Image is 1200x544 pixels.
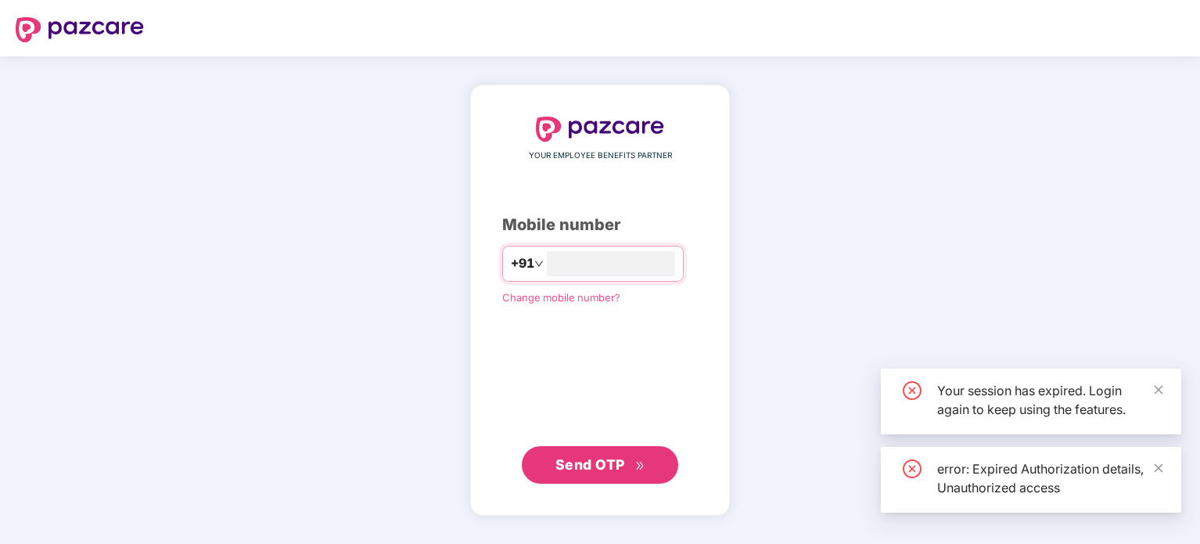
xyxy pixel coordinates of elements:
[635,461,645,471] span: double-right
[511,254,534,273] span: +91
[536,117,664,142] img: logo
[937,459,1162,497] div: error: Expired Authorization details, Unauthorized access
[937,381,1162,419] div: Your session has expired. Login again to keep using the features.
[502,291,620,304] a: Change mobile number?
[534,259,544,268] span: down
[522,446,678,484] button: Send OTPdouble-right
[1153,384,1164,395] span: close
[1153,463,1164,474] span: close
[903,459,922,478] span: close-circle
[903,381,922,400] span: close-circle
[555,456,625,473] span: Send OTP
[16,17,144,42] img: logo
[502,213,698,237] div: Mobile number
[529,150,672,162] span: YOUR EMPLOYEE BENEFITS PARTNER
